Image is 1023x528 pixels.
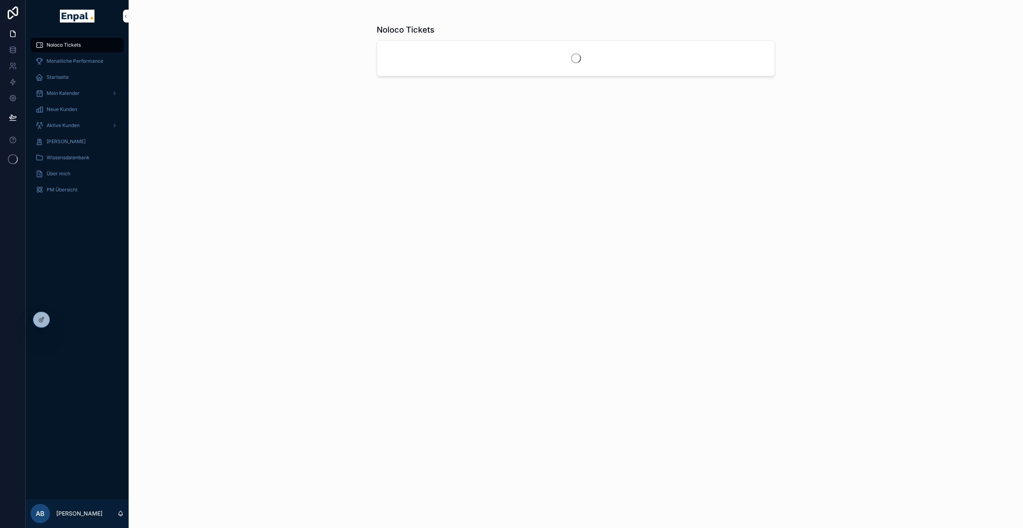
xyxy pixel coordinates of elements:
span: Neue Kunden [47,106,77,113]
a: Mein Kalender [31,86,124,101]
span: Monatliche Performance [47,58,103,64]
a: Monatliche Performance [31,54,124,68]
img: App logo [60,10,94,23]
a: Über mich [31,166,124,181]
span: Startseite [47,74,69,80]
a: Aktive Kunden [31,118,124,133]
span: Aktive Kunden [47,122,80,129]
span: [PERSON_NAME] [47,138,86,145]
a: Noloco Tickets [31,38,124,52]
h1: Noloco Tickets [377,24,435,35]
a: PM Übersicht [31,183,124,197]
span: Noloco Tickets [47,42,81,48]
span: Über mich [47,171,70,177]
a: [PERSON_NAME] [31,134,124,149]
p: [PERSON_NAME] [56,510,103,518]
a: Startseite [31,70,124,84]
div: scrollable content [26,32,129,208]
a: Wissensdatenbank [31,150,124,165]
span: Mein Kalender [47,90,80,97]
a: Neue Kunden [31,102,124,117]
span: PM Übersicht [47,187,78,193]
span: Wissensdatenbank [47,154,90,161]
span: AB [36,509,45,518]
